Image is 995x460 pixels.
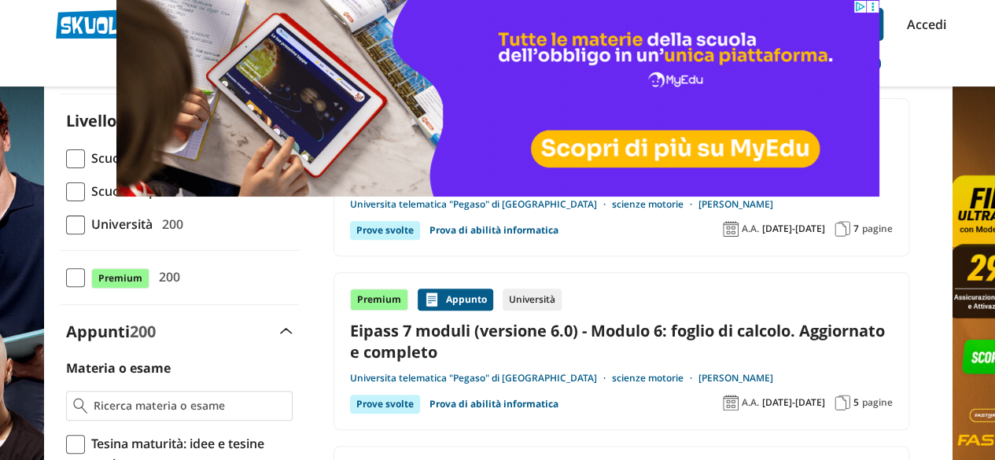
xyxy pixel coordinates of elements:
label: Appunti [66,321,156,342]
span: [DATE]-[DATE] [762,223,825,235]
a: Accedi [907,8,940,41]
a: scienze motorie [612,372,698,385]
a: Eipass 7 moduli (versione 6.0) - Modulo 6: foglio di calcolo. Aggiornato e completo [350,320,893,362]
img: Anno accademico [723,221,739,237]
a: [PERSON_NAME] [698,372,773,385]
span: 200 [156,214,183,234]
input: Ricerca materia o esame [94,398,285,414]
div: Università [503,289,562,311]
a: Universita telematica "Pegaso" di [GEOGRAPHIC_DATA] [350,198,612,211]
a: Universita telematica "Pegaso" di [GEOGRAPHIC_DATA] [350,372,612,385]
span: 200 [153,267,180,287]
img: Ricerca materia o esame [73,398,88,414]
img: Pagine [835,221,850,237]
img: Appunti contenuto [424,292,440,307]
a: [PERSON_NAME] [698,198,773,211]
img: Anno accademico [723,395,739,410]
a: Prova di abilità informatica [429,395,558,414]
span: pagine [862,223,893,235]
label: Livello [66,110,116,131]
img: Pagine [835,395,850,410]
div: Premium [350,289,408,311]
span: Scuola Media [85,148,171,168]
span: Scuola Superiore [85,181,193,201]
label: Materia o esame [66,359,171,377]
span: 200 [130,321,156,342]
div: Appunto [418,289,493,311]
a: Prova di abilità informatica [429,221,558,240]
span: 7 [853,223,859,235]
img: Apri e chiudi sezione [280,328,293,334]
span: [DATE]-[DATE] [762,396,825,409]
a: scienze motorie [612,198,698,211]
span: A.A. [742,396,759,409]
span: pagine [862,396,893,409]
div: Prove svolte [350,395,420,414]
div: Prove svolte [350,221,420,240]
span: 5 [853,396,859,409]
span: Università [85,214,153,234]
span: A.A. [742,223,759,235]
span: Premium [91,268,149,289]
